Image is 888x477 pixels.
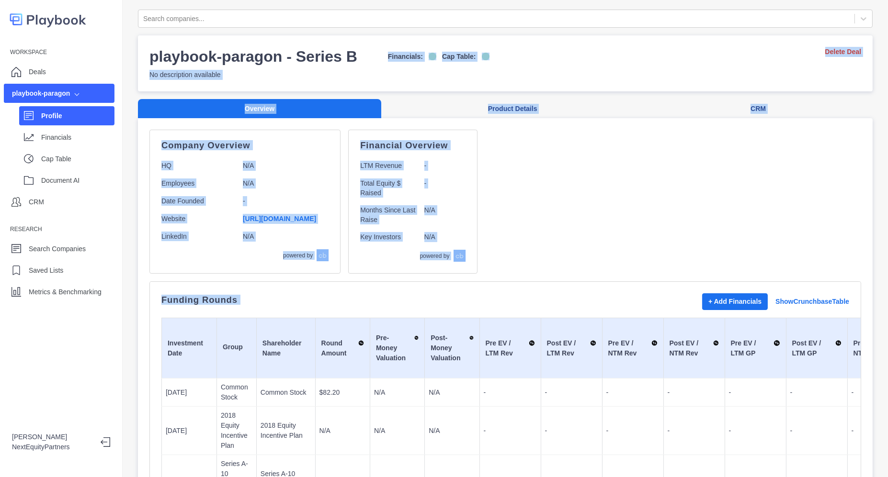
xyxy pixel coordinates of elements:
[469,333,474,343] img: Sort
[29,266,63,276] p: Saved Lists
[161,161,235,171] p: HQ
[792,338,842,358] div: Post EV / LTM GP
[835,338,842,348] img: Sort
[644,99,873,119] button: CRM
[713,338,719,348] img: Sort
[731,338,780,358] div: Pre EV / LTM GP
[29,197,44,207] p: CRM
[12,432,93,442] p: [PERSON_NAME]
[774,338,780,348] img: Sort
[41,176,114,186] p: Document AI
[149,70,490,80] p: No description available
[319,426,366,436] p: N/A
[388,52,423,62] p: Financials:
[414,333,419,343] img: Sort
[360,178,416,198] p: Total Equity $ Raised
[29,244,86,254] p: Search Companies
[283,251,313,260] p: powered by
[41,133,114,143] p: Financials
[223,342,250,355] div: Group
[358,338,364,348] img: Sort
[545,426,598,436] p: -
[420,252,450,260] p: powered by
[243,232,329,242] p: N/A
[424,205,466,224] p: N/A
[138,99,381,119] button: Overview
[321,338,364,358] div: Round Amount
[319,388,366,398] p: $82.20
[702,293,768,310] button: + Add Financials
[262,338,309,358] div: Shareholder Name
[651,338,658,348] img: Sort
[825,47,861,57] a: Delete Deal
[261,421,311,441] p: 2018 Equity Incentive Plan
[729,388,782,398] p: -
[486,338,535,358] div: Pre EV / LTM Rev
[454,250,466,262] img: crunchbase-logo
[608,338,658,358] div: Pre EV / NTM Rev
[161,178,235,189] p: Employees
[261,388,311,398] p: Common Stock
[360,232,416,242] p: Key Investors
[12,89,70,99] div: playbook-paragon
[545,388,598,398] p: -
[161,232,235,242] p: LinkedIn
[606,426,660,436] p: -
[429,388,475,398] p: N/A
[381,99,644,119] button: Product Details
[221,382,252,402] p: Common Stock
[547,338,596,358] div: Post EV / LTM Rev
[790,426,843,436] p: -
[166,426,213,436] p: [DATE]
[360,142,465,149] p: Financial Overview
[668,388,721,398] p: -
[149,47,357,66] h3: playbook-paragon - Series B
[161,142,329,149] p: Company Overview
[10,10,86,29] img: logo-colored
[41,111,114,121] p: Profile
[221,410,252,451] p: 2018 Equity Incentive Plan
[376,333,419,363] div: Pre-Money Valuation
[482,53,490,60] img: on-logo
[424,178,466,198] p: -
[590,338,596,348] img: Sort
[668,426,721,436] p: -
[29,287,102,297] p: Metrics & Benchmarking
[360,161,416,171] p: LTM Revenue
[374,426,421,436] p: N/A
[243,215,316,222] a: [URL][DOMAIN_NAME]
[161,296,238,304] p: Funding Rounds
[161,214,235,224] p: Website
[429,53,436,60] img: on-logo
[484,388,537,398] p: -
[424,161,466,171] p: -
[243,161,329,171] p: N/A
[429,426,475,436] p: N/A
[12,442,93,452] p: NextEquityPartners
[317,249,329,261] img: crunchbase-logo
[442,52,476,62] p: Cap Table:
[670,338,719,358] div: Post EV / NTM Rev
[360,205,416,224] p: Months Since Last Raise
[243,178,329,189] p: N/A
[243,196,329,206] p: -
[161,196,235,206] p: Date Founded
[606,388,660,398] p: -
[484,426,537,436] p: -
[166,388,213,398] p: [DATE]
[29,67,46,77] p: Deals
[424,232,466,242] p: N/A
[529,338,535,348] img: Sort
[431,333,473,363] div: Post-Money Valuation
[729,426,782,436] p: -
[790,388,843,398] p: -
[374,388,421,398] p: N/A
[168,338,211,358] div: Investment Date
[41,154,114,164] p: Cap Table
[775,297,849,307] a: Show Crunchbase Table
